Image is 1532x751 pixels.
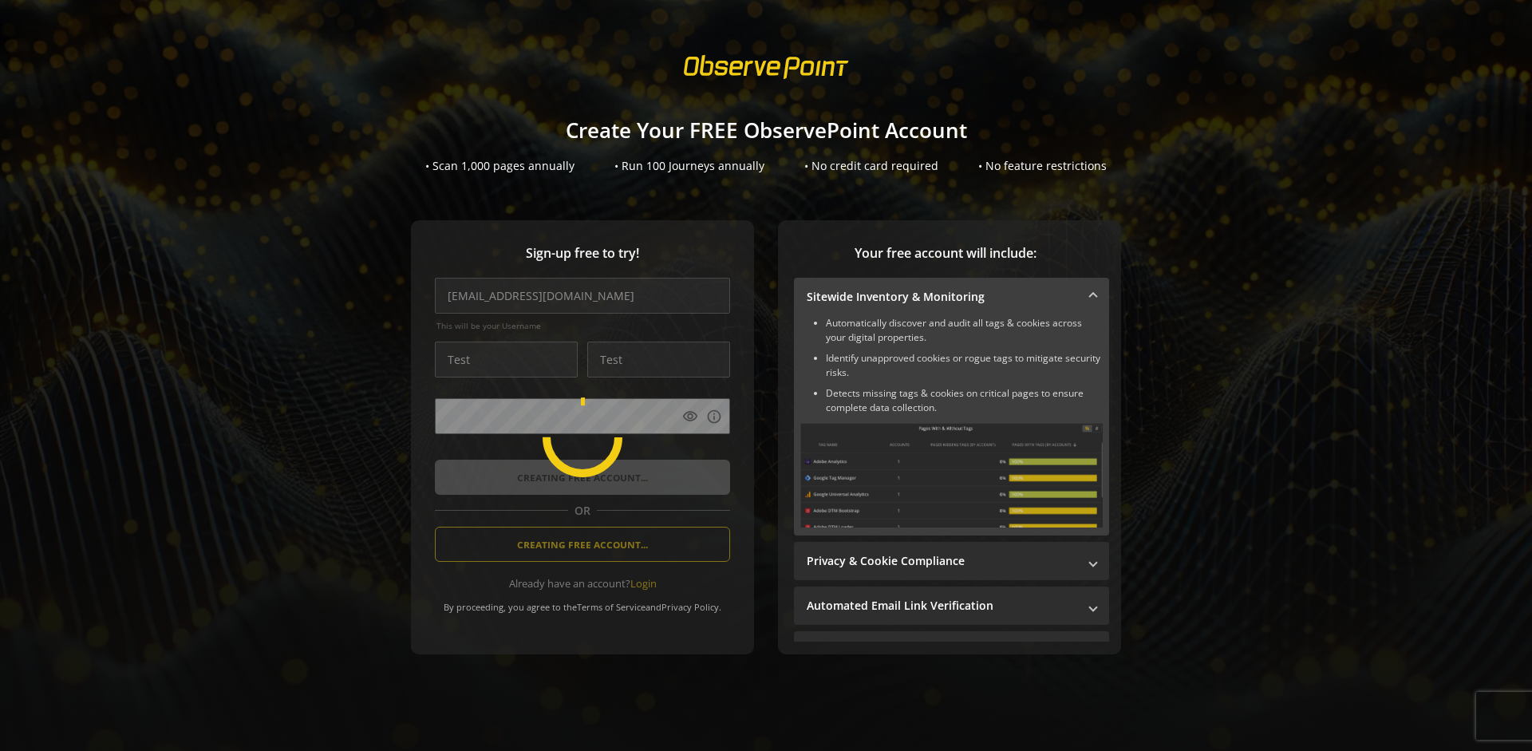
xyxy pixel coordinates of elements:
li: Detects missing tags & cookies on critical pages to ensure complete data collection. [826,386,1103,415]
div: • Run 100 Journeys annually [614,158,764,174]
div: • No feature restrictions [978,158,1107,174]
img: Sitewide Inventory & Monitoring [800,423,1103,528]
a: Terms of Service [577,601,646,613]
div: By proceeding, you agree to the and . [435,591,730,613]
mat-expansion-panel-header: Privacy & Cookie Compliance [794,542,1109,580]
mat-expansion-panel-header: Automated Email Link Verification [794,587,1109,625]
mat-panel-title: Sitewide Inventory & Monitoring [807,289,1077,305]
div: Sitewide Inventory & Monitoring [794,316,1109,536]
div: • No credit card required [804,158,938,174]
div: • Scan 1,000 pages annually [425,158,574,174]
mat-expansion-panel-header: Performance Monitoring with Web Vitals [794,631,1109,670]
li: Automatically discover and audit all tags & cookies across your digital properties. [826,316,1103,345]
mat-expansion-panel-header: Sitewide Inventory & Monitoring [794,278,1109,316]
span: Sign-up free to try! [435,244,730,263]
mat-panel-title: Privacy & Cookie Compliance [807,553,1077,569]
mat-panel-title: Automated Email Link Verification [807,598,1077,614]
li: Identify unapproved cookies or rogue tags to mitigate security risks. [826,351,1103,380]
span: Your free account will include: [794,244,1097,263]
a: Privacy Policy [661,601,719,613]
